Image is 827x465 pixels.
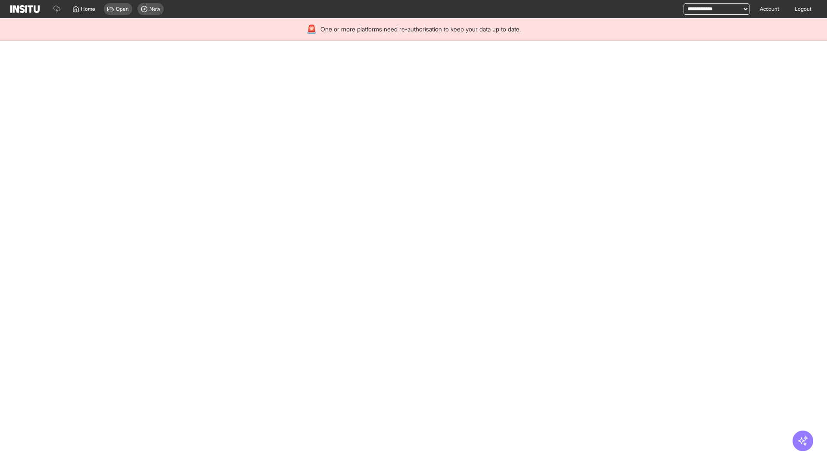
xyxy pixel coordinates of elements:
[306,23,317,35] div: 🚨
[116,6,129,12] span: Open
[81,6,95,12] span: Home
[10,5,40,13] img: Logo
[320,25,521,34] span: One or more platforms need re-authorisation to keep your data up to date.
[149,6,160,12] span: New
